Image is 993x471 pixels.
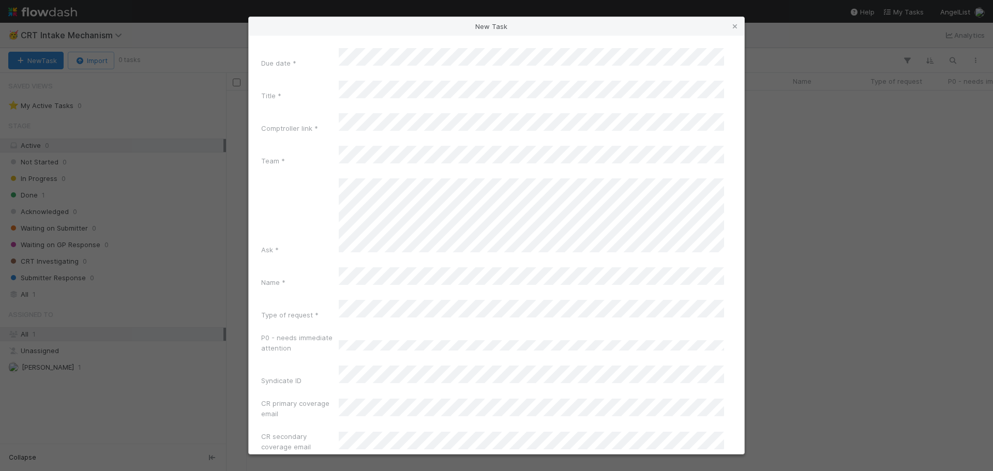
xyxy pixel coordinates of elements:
label: Due date * [261,58,296,68]
label: P0 - needs immediate attention [261,332,339,353]
label: Team * [261,156,285,166]
label: Name * [261,277,285,287]
label: Syndicate ID [261,375,302,386]
div: New Task [249,17,744,36]
label: Type of request * [261,310,319,320]
label: Title * [261,90,281,101]
label: CR primary coverage email [261,398,339,419]
label: CR secondary coverage email [261,431,339,452]
label: Comptroller link * [261,123,318,133]
label: Ask * [261,245,279,255]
